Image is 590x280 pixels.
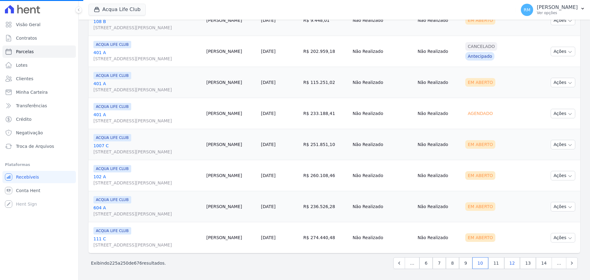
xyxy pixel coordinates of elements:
[415,36,463,67] td: Não Realizado
[465,171,495,180] div: Em Aberto
[16,116,32,122] span: Crédito
[524,8,530,12] span: RM
[16,49,34,55] span: Parcelas
[415,222,463,253] td: Não Realizado
[415,160,463,191] td: Não Realizado
[204,191,258,222] td: [PERSON_NAME]
[261,80,275,85] a: [DATE]
[446,257,459,269] a: 8
[301,160,350,191] td: R$ 260.108,46
[93,25,201,31] span: [STREET_ADDRESS][PERSON_NAME]
[301,67,350,98] td: R$ 115.251,02
[16,35,37,41] span: Contratos
[93,72,131,79] span: ACQUA LIFE CLUB
[88,4,146,15] button: Acqua Life Club
[520,257,536,269] a: 13
[2,127,76,139] a: Negativação
[465,42,497,51] div: Cancelado
[16,187,40,194] span: Conta Hent
[2,18,76,31] a: Visão Geral
[301,191,350,222] td: R$ 236.526,28
[261,204,275,209] a: [DATE]
[16,103,47,109] span: Transferências
[109,261,118,266] span: 225
[93,143,201,155] a: 1007 C[STREET_ADDRESS][PERSON_NAME]
[204,5,258,36] td: [PERSON_NAME]
[120,261,128,266] span: 250
[566,257,578,269] a: Next
[261,235,275,240] a: [DATE]
[301,36,350,67] td: R$ 202.959,18
[16,174,39,180] span: Recebíveis
[350,36,415,67] td: Não Realizado
[465,233,495,242] div: Em Aberto
[93,236,201,248] a: 111 C[STREET_ADDRESS][PERSON_NAME]
[91,260,166,266] p: Exibindo a de resultados.
[415,129,463,160] td: Não Realizado
[465,140,495,149] div: Em Aberto
[537,10,578,15] p: Ver opções
[415,98,463,129] td: Não Realizado
[93,56,201,62] span: [STREET_ADDRESS][PERSON_NAME]
[204,36,258,67] td: [PERSON_NAME]
[93,87,201,93] span: [STREET_ADDRESS][PERSON_NAME]
[93,165,131,172] span: ACQUA LIFE CLUB
[16,130,43,136] span: Negativação
[261,49,275,54] a: [DATE]
[551,171,575,180] button: Ações
[419,257,433,269] a: 6
[5,161,73,168] div: Plataformas
[16,76,33,82] span: Clientes
[16,22,41,28] span: Visão Geral
[93,118,201,124] span: [STREET_ADDRESS][PERSON_NAME]
[405,257,419,269] span: …
[472,257,488,269] a: 10
[551,233,575,243] button: Ações
[93,174,201,186] a: 102 A[STREET_ADDRESS][PERSON_NAME]
[204,98,258,129] td: [PERSON_NAME]
[415,191,463,222] td: Não Realizado
[551,78,575,87] button: Ações
[433,257,446,269] a: 7
[261,142,275,147] a: [DATE]
[93,112,201,124] a: 401 A[STREET_ADDRESS][PERSON_NAME]
[536,257,552,269] a: 14
[459,257,472,269] a: 9
[93,180,201,186] span: [STREET_ADDRESS][PERSON_NAME]
[204,160,258,191] td: [PERSON_NAME]
[204,129,258,160] td: [PERSON_NAME]
[2,32,76,44] a: Contratos
[465,16,495,25] div: Em Aberto
[2,73,76,85] a: Clientes
[93,81,201,93] a: 401 A[STREET_ADDRESS][PERSON_NAME]
[415,67,463,98] td: Não Realizado
[204,222,258,253] td: [PERSON_NAME]
[504,257,520,269] a: 12
[301,129,350,160] td: R$ 251.851,10
[551,140,575,149] button: Ações
[93,211,201,217] span: [STREET_ADDRESS][PERSON_NAME]
[350,67,415,98] td: Não Realizado
[93,41,131,48] span: ACQUA LIFE CLUB
[301,5,350,36] td: R$ 9.448,01
[2,184,76,197] a: Conta Hent
[537,4,578,10] p: [PERSON_NAME]
[350,191,415,222] td: Não Realizado
[465,78,495,87] div: Em Aberto
[551,16,575,25] button: Ações
[551,109,575,118] button: Ações
[465,109,495,118] div: Agendado
[2,140,76,152] a: Troca de Arquivos
[93,18,201,31] a: 108 B[STREET_ADDRESS][PERSON_NAME]
[93,134,131,141] span: ACQUA LIFE CLUB
[93,205,201,217] a: 604 A[STREET_ADDRESS][PERSON_NAME]
[350,222,415,253] td: Não Realizado
[551,47,575,56] button: Ações
[2,171,76,183] a: Recebíveis
[93,149,201,155] span: [STREET_ADDRESS][PERSON_NAME]
[16,143,54,149] span: Troca de Arquivos
[2,59,76,71] a: Lotes
[93,196,131,203] span: ACQUA LIFE CLUB
[93,49,201,62] a: 401 A[STREET_ADDRESS][PERSON_NAME]
[393,257,405,269] a: Previous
